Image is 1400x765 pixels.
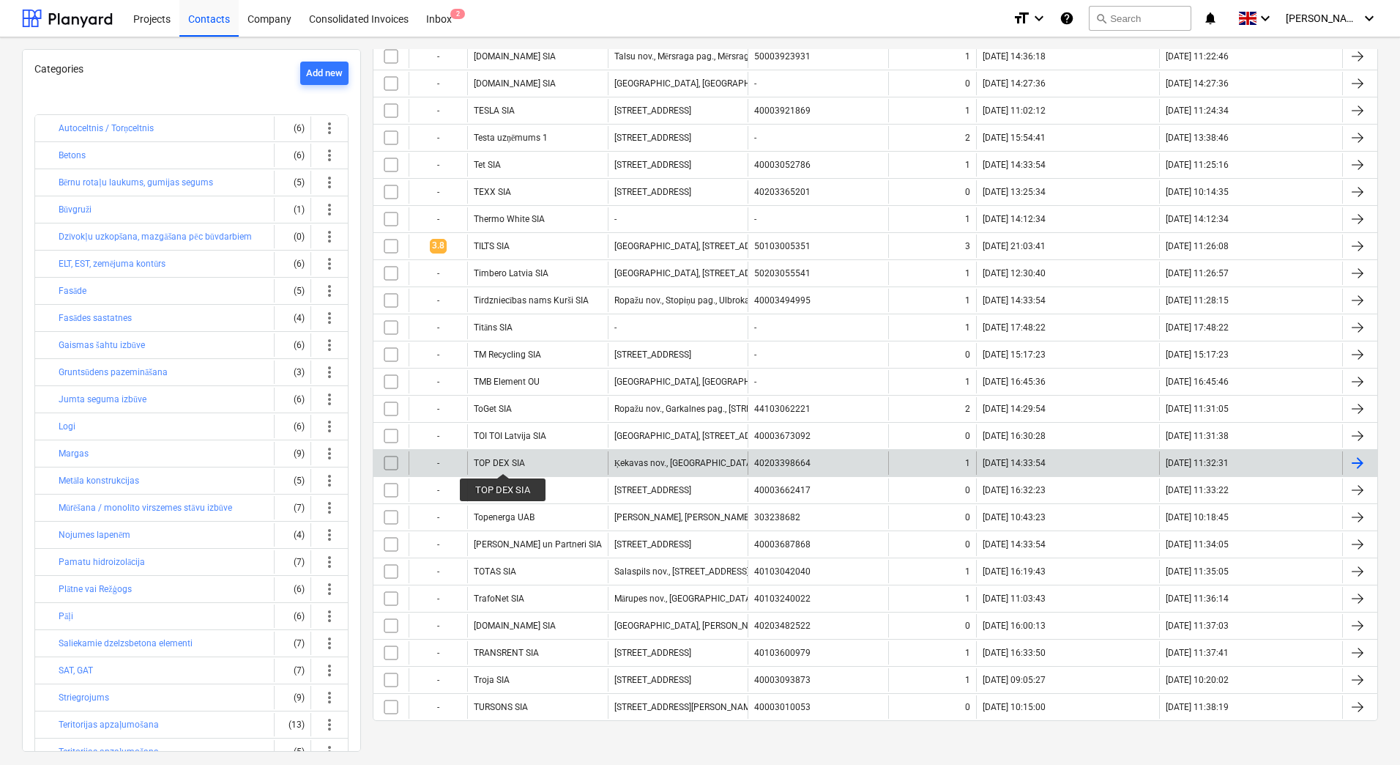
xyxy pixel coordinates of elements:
div: - [409,451,467,475]
div: [DATE] 12:30:40 [983,268,1046,278]
div: (1) [280,198,305,221]
div: Mārupes nov., [GEOGRAPHIC_DATA], [STREET_ADDRESS] [614,594,834,605]
div: [DATE] 16:19:43 [983,566,1046,577]
div: [STREET_ADDRESS] [614,187,691,197]
div: [DATE] 11:26:57 [1166,268,1229,278]
div: [DATE] 11:28:15 [1166,295,1229,306]
div: TMB Element OU [474,377,540,387]
div: 40103600979 [754,648,811,658]
div: Testa uzņēmums 1 [474,133,548,144]
div: - [614,322,617,333]
div: - [409,560,467,583]
div: [DATE] 09:05:27 [983,675,1046,685]
div: (3) [280,361,305,384]
div: TURSONS SIA [474,702,528,712]
div: - [409,180,467,204]
div: (7) [280,550,305,574]
div: 1 [965,566,970,577]
div: [STREET_ADDRESS] [614,675,691,685]
div: - [754,78,756,89]
div: - [409,424,467,448]
div: 1 [965,214,970,224]
div: Salaspils nov., [STREET_ADDRESS] [614,566,749,577]
span: more_vert [321,174,338,191]
span: Categories [34,63,83,75]
div: 40003673092 [754,431,811,441]
button: Gruntsūdens pazemināšana [59,363,168,381]
div: - [409,72,467,95]
div: - [754,214,756,224]
button: Pamatu hidroizolācija [59,553,145,571]
button: Striegrojums [59,689,109,706]
div: [DATE] 13:38:46 [1166,133,1229,143]
div: Topenerga UAB [474,512,535,522]
div: 1 [965,648,970,658]
span: more_vert [321,445,338,462]
div: Ropažu nov., Garkalnes pag., [STREET_ADDRESS] [614,404,805,415]
div: - [754,377,756,387]
div: (6) [280,144,305,167]
span: more_vert [321,119,338,137]
span: more_vert [321,282,338,300]
i: notifications [1203,10,1218,27]
div: 0 [965,621,970,631]
div: [DATE] 14:36:18 [983,51,1046,62]
div: [DATE] 11:36:14 [1166,594,1229,604]
div: [DATE] 14:33:54 [983,160,1046,170]
div: (5) [280,279,305,303]
button: Fasādes sastatnes [59,309,132,327]
div: - [409,397,467,421]
span: more_vert [321,255,338,273]
div: 1 [965,106,970,116]
div: - [409,668,467,692]
div: [STREET_ADDRESS][PERSON_NAME] [614,702,758,712]
div: [DATE] 16:00:13 [983,621,1046,631]
div: Tet SIA [474,160,501,170]
div: 40003093873 [754,675,811,685]
div: [DATE] 10:14:35 [1166,187,1229,197]
i: Knowledge base [1060,10,1074,27]
div: (6) [280,117,305,140]
div: - [409,262,467,285]
div: Chat Widget [1327,695,1400,765]
div: [DATE] 17:48:22 [1166,322,1229,333]
div: 0 [965,512,970,522]
div: - [409,153,467,177]
span: [PERSON_NAME] [1286,12,1359,24]
div: Tirdzniecības nams Kurši SIA [474,295,589,306]
div: 3 [965,241,970,251]
div: 50003923931 [754,51,811,62]
div: Thermo White SIA [474,214,545,224]
div: [DATE] 15:17:23 [983,350,1046,360]
div: [DATE] 14:29:54 [983,404,1046,414]
div: [DATE] 11:38:19 [1166,702,1229,712]
div: [DATE] 14:27:36 [1166,78,1229,89]
div: [DATE] 16:45:46 [1166,377,1229,387]
div: 0 [965,539,970,550]
div: 44103062221 [754,404,811,414]
span: search [1095,12,1107,24]
div: [GEOGRAPHIC_DATA], [GEOGRAPHIC_DATA], [STREET_ADDRESS] [614,78,867,89]
div: - [409,587,467,610]
div: [DATE] 16:32:23 [983,485,1046,495]
button: Pāļi [59,607,73,625]
button: Mūrēšana / monolīto virszemes stāvu izbūve [59,499,232,517]
div: (7) [280,496,305,520]
button: SAT, GAT [59,662,93,679]
div: Timbero Latvia SIA [474,268,548,278]
div: 1 [965,160,970,170]
div: [STREET_ADDRESS] [614,350,691,360]
div: - [409,370,467,393]
i: keyboard_arrow_down [1256,10,1274,27]
div: - [409,478,467,502]
div: (6) [280,388,305,411]
div: TOI TOI Latvija SIA [474,431,546,441]
span: more_vert [321,391,338,408]
div: [STREET_ADDRESS] [614,539,691,550]
button: Būvgruži [59,201,92,218]
button: Gaismas šahtu izbūve [59,336,145,354]
div: [PERSON_NAME], [PERSON_NAME] 7, LT-89300 [614,512,797,522]
div: (6) [280,415,305,438]
span: more_vert [321,309,338,327]
div: TRANSRENT SIA [474,648,539,658]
